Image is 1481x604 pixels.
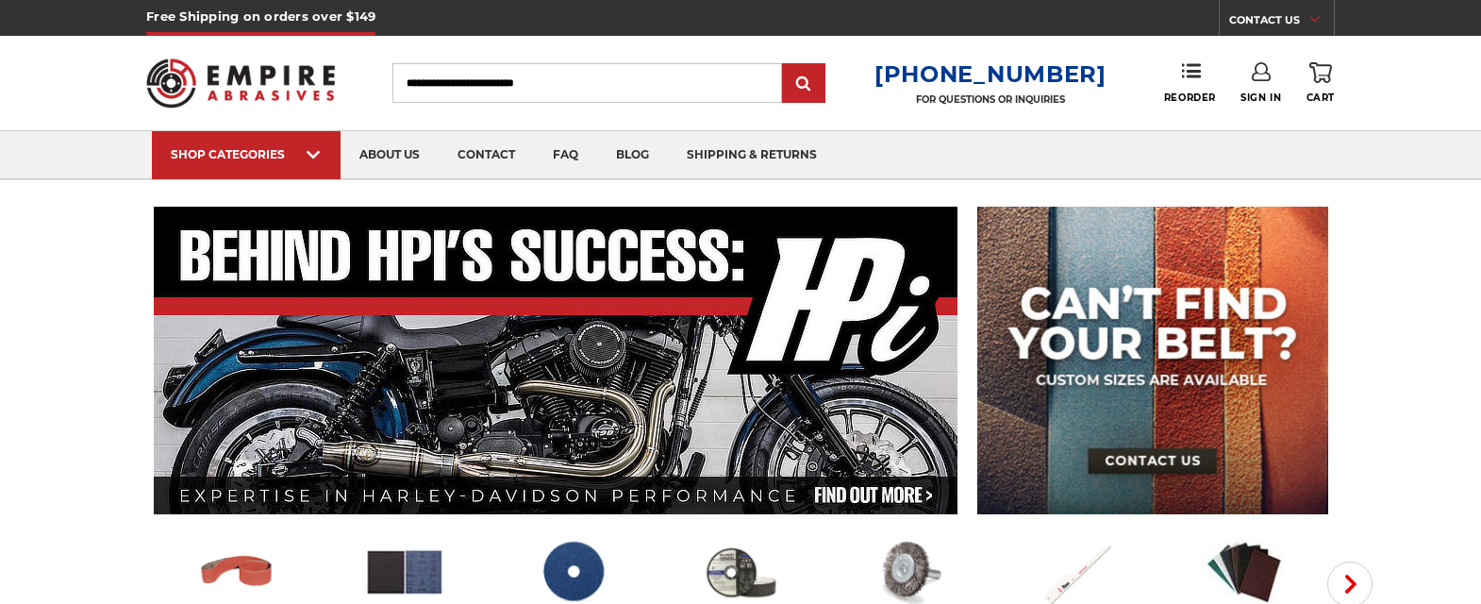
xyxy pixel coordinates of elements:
a: contact [439,131,534,179]
p: FOR QUESTIONS OR INQUIRIES [874,93,1107,106]
img: Empire Abrasives [146,46,335,120]
a: shipping & returns [668,131,836,179]
a: Reorder [1164,62,1216,103]
a: [PHONE_NUMBER] [874,60,1107,88]
input: Submit [785,65,823,103]
a: Cart [1306,62,1335,104]
span: Cart [1306,92,1335,104]
img: promo banner for custom belts. [977,207,1328,514]
span: Sign In [1240,92,1281,104]
div: SHOP CATEGORIES [171,147,322,161]
a: faq [534,131,597,179]
img: Banner for an interview featuring Horsepower Inc who makes Harley performance upgrades featured o... [154,207,958,514]
a: blog [597,131,668,179]
a: CONTACT US [1229,9,1334,36]
span: Reorder [1164,92,1216,104]
a: about us [341,131,439,179]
